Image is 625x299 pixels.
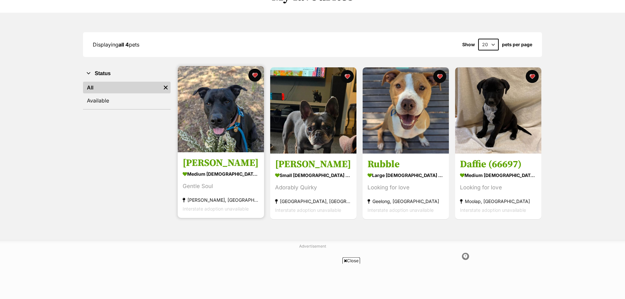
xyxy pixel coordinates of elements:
span: Interstate adoption unavailable [460,208,526,213]
img: info.svg [463,253,468,259]
a: Daffie (66697) medium [DEMOGRAPHIC_DATA] Dog Looking for love Moolap, [GEOGRAPHIC_DATA] Interstat... [455,154,541,220]
a: [PERSON_NAME] medium [DEMOGRAPHIC_DATA] Dog Gentle Soul [PERSON_NAME], [GEOGRAPHIC_DATA] Intersta... [178,152,264,218]
button: favourite [248,69,261,82]
div: Gentle Soul [183,182,259,191]
button: favourite [433,70,446,83]
div: Moolap, [GEOGRAPHIC_DATA] [460,197,536,206]
div: [PERSON_NAME], [GEOGRAPHIC_DATA] [183,196,259,205]
img: Jake [178,66,264,152]
div: medium [DEMOGRAPHIC_DATA] Dog [460,171,536,180]
span: Displaying pets [93,41,139,48]
span: Interstate adoption unavailable [183,206,249,212]
span: Close [342,257,360,264]
a: [PERSON_NAME] small [DEMOGRAPHIC_DATA] Dog Adorably Quirky [GEOGRAPHIC_DATA], [GEOGRAPHIC_DATA] I... [270,154,356,220]
div: Status [83,80,171,109]
div: medium [DEMOGRAPHIC_DATA] Dog [183,170,259,179]
img: Daffie (66697) [455,67,541,154]
div: large [DEMOGRAPHIC_DATA] Dog [368,171,444,180]
a: All [83,82,161,93]
h3: Rubble [368,158,444,171]
div: Geelong, [GEOGRAPHIC_DATA] [368,197,444,206]
img: Lily Tamblyn [270,67,356,154]
div: Looking for love [368,183,444,192]
strong: all 4 [118,41,129,48]
h3: Daffie (66697) [460,158,536,171]
button: favourite [341,70,354,83]
div: Adorably Quirky [275,183,352,192]
div: small [DEMOGRAPHIC_DATA] Dog [275,171,352,180]
h3: [PERSON_NAME] [275,158,352,171]
span: Interstate adoption unavailable [368,208,434,213]
a: Available [83,95,171,106]
span: Show [462,42,475,47]
img: Rubble [363,67,449,154]
button: favourite [526,70,539,83]
div: Looking for love [460,183,536,192]
span: Interstate adoption unavailable [275,208,341,213]
div: [GEOGRAPHIC_DATA], [GEOGRAPHIC_DATA] [275,197,352,206]
iframe: Advertisement [194,266,431,296]
h3: [PERSON_NAME] [183,157,259,170]
label: pets per page [502,42,532,47]
a: Rubble large [DEMOGRAPHIC_DATA] Dog Looking for love Geelong, [GEOGRAPHIC_DATA] Interstate adopti... [363,154,449,220]
button: Status [83,69,171,78]
a: Remove filter [161,82,171,93]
